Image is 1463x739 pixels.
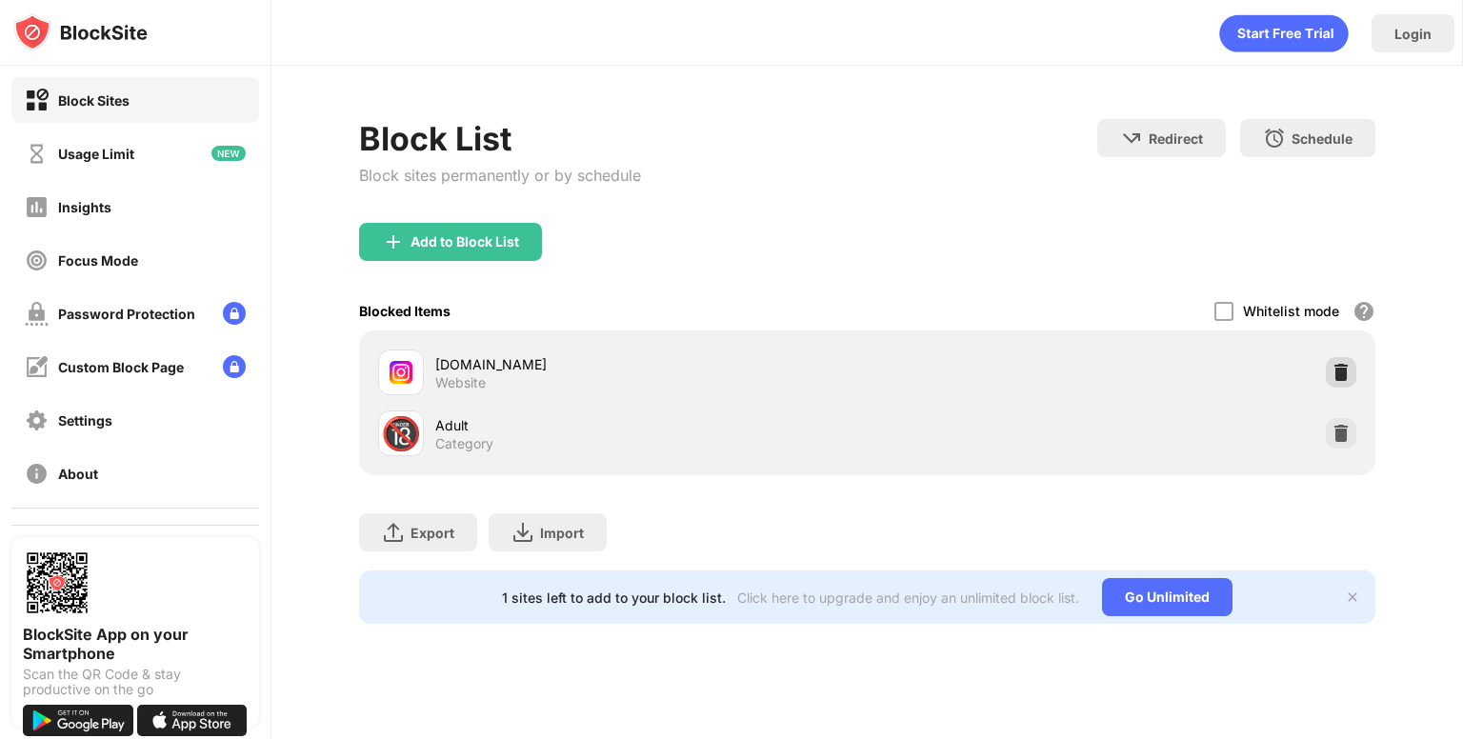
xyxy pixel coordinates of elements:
[137,705,248,736] img: download-on-the-app-store.svg
[435,415,867,435] div: Adult
[13,13,148,51] img: logo-blocksite.svg
[1149,130,1203,147] div: Redirect
[25,249,49,272] img: focus-off.svg
[435,374,486,391] div: Website
[540,525,584,541] div: Import
[381,414,421,453] div: 🔞
[737,589,1079,606] div: Click here to upgrade and enjoy an unlimited block list.
[223,302,246,325] img: lock-menu.svg
[25,89,49,112] img: block-on.svg
[211,146,246,161] img: new-icon.svg
[1292,130,1353,147] div: Schedule
[502,589,726,606] div: 1 sites left to add to your block list.
[359,303,451,319] div: Blocked Items
[58,146,134,162] div: Usage Limit
[411,525,454,541] div: Export
[1219,14,1349,52] div: animation
[435,435,493,452] div: Category
[359,166,641,185] div: Block sites permanently or by schedule
[58,199,111,215] div: Insights
[390,361,412,384] img: favicons
[1394,26,1432,42] div: Login
[58,252,138,269] div: Focus Mode
[58,412,112,429] div: Settings
[58,466,98,482] div: About
[58,306,195,322] div: Password Protection
[25,409,49,432] img: settings-off.svg
[1243,303,1339,319] div: Whitelist mode
[359,119,641,158] div: Block List
[58,359,184,375] div: Custom Block Page
[411,234,519,250] div: Add to Block List
[25,195,49,219] img: insights-off.svg
[25,462,49,486] img: about-off.svg
[223,355,246,378] img: lock-menu.svg
[1102,578,1233,616] div: Go Unlimited
[25,355,49,379] img: customize-block-page-off.svg
[58,92,130,109] div: Block Sites
[23,667,248,697] div: Scan the QR Code & stay productive on the go
[25,302,49,326] img: password-protection-off.svg
[1345,589,1360,605] img: x-button.svg
[23,625,248,663] div: BlockSite App on your Smartphone
[435,354,867,374] div: [DOMAIN_NAME]
[23,549,91,617] img: options-page-qr-code.png
[23,705,133,736] img: get-it-on-google-play.svg
[25,142,49,166] img: time-usage-off.svg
